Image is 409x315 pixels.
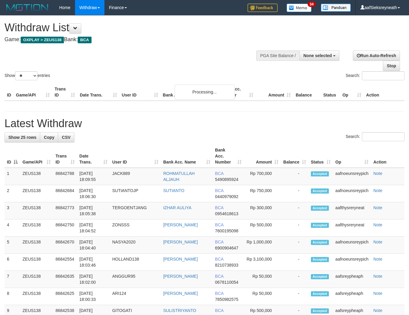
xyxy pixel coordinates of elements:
td: NASYA2020 [110,237,161,254]
span: Copy 0678110054 to clipboard [215,280,239,285]
a: IZHAR AULIYA [163,205,191,210]
td: ZEUS138 [20,254,53,271]
td: ZEUS138 [20,219,53,237]
h1: Latest Withdraw [5,118,404,130]
span: Show 25 rows [8,135,36,140]
img: MOTION_logo.png [5,3,50,12]
a: Note [373,222,382,227]
td: aafnoeunsreypich [333,168,371,185]
a: SUTIANTO [163,188,185,193]
a: Note [373,171,382,176]
th: Game/API [14,84,52,101]
td: [DATE] 18:06:30 [77,185,110,202]
select: Showentries [15,71,38,80]
span: Copy 7850982575 to clipboard [215,297,239,302]
td: TERGOENTJANG [110,202,161,219]
th: Amount [256,84,293,101]
td: ANGGUR95 [110,271,161,288]
td: - [281,237,308,254]
td: ZONSSS [110,219,161,237]
span: BCA [215,291,224,296]
span: 34 [308,2,316,7]
td: aafnoeunsreypich [333,237,371,254]
a: [PERSON_NAME] [163,274,198,279]
th: Trans ID: activate to sort column ascending [53,145,77,168]
span: Accepted [311,274,329,279]
a: Note [373,274,382,279]
td: ZEUS138 [20,185,53,202]
td: aafnoeunsreypich [333,185,371,202]
th: ID: activate to sort column descending [5,145,20,168]
td: Rp 1,000,000 [244,237,281,254]
td: 4 [5,219,20,237]
td: ARI124 [110,288,161,305]
h1: Withdraw List [5,22,267,34]
span: Accepted [311,291,329,296]
button: None selected [299,50,339,61]
a: Stop [383,61,400,71]
th: ID [5,84,14,101]
th: Op: activate to sort column ascending [333,145,371,168]
span: BCA [215,240,224,244]
a: Copy [40,132,58,142]
img: panduan.png [321,4,351,12]
a: ROHMATULLAH ALJAUH [163,171,195,182]
td: ZEUS138 [20,168,53,185]
span: Copy 0440979092 to clipboard [215,194,239,199]
td: [DATE] 18:00:33 [77,288,110,305]
td: - [281,288,308,305]
span: CSV [62,135,71,140]
span: BCA [215,257,224,261]
input: Search: [362,132,404,141]
span: BCA [215,205,224,210]
td: 86842625 [53,288,77,305]
td: [DATE] 18:04:40 [77,237,110,254]
span: Accepted [311,308,329,313]
td: [DATE] 18:09:55 [77,168,110,185]
th: Date Trans.: activate to sort column ascending [77,145,110,168]
a: Show 25 rows [5,132,40,142]
td: 86842635 [53,271,77,288]
th: Action [364,84,404,101]
td: Rp 50,000 [244,288,281,305]
h4: Game: Bank: [5,37,267,43]
a: [PERSON_NAME] [163,240,198,244]
div: PGA Site Balance / [256,50,299,61]
td: ZEUS138 [20,271,53,288]
td: ZEUS138 [20,288,53,305]
span: Accepted [311,223,329,228]
a: Run Auto-Refresh [353,50,400,61]
td: - [281,219,308,237]
th: User ID [119,84,161,101]
td: aafsreypheaph [333,271,371,288]
td: 3 [5,202,20,219]
th: Balance [293,84,321,101]
td: 2 [5,185,20,202]
label: Show entries [5,71,50,80]
td: SUTIANTOJP [110,185,161,202]
span: Accepted [311,206,329,211]
td: aafnoeunsreypich [333,254,371,271]
td: Rp 300,000 [244,202,281,219]
span: OXPLAY > ZEUS138 [21,37,64,43]
td: 1 [5,168,20,185]
td: ZEUS138 [20,237,53,254]
td: 6 [5,254,20,271]
span: BCA [78,37,91,43]
th: Action [371,145,404,168]
th: Bank Acc. Number [218,84,256,101]
td: [DATE] 18:04:52 [77,219,110,237]
span: Accepted [311,257,329,262]
td: aafthysreryneat [333,219,371,237]
th: Bank Acc. Number: activate to sort column ascending [213,145,244,168]
th: User ID: activate to sort column ascending [110,145,161,168]
td: aafthysreryneat [333,202,371,219]
span: Accepted [311,171,329,176]
td: - [281,271,308,288]
span: BCA [215,171,224,176]
td: Rp 50,000 [244,271,281,288]
th: Date Trans. [77,84,119,101]
td: aafsreypheaph [333,288,371,305]
span: Copy [44,135,54,140]
a: Note [373,291,382,296]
